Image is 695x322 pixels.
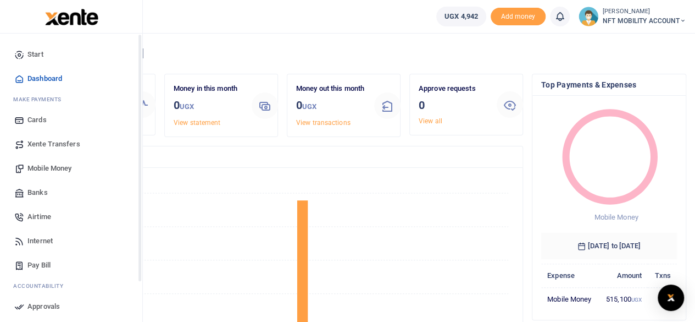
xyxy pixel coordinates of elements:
th: Txns [648,264,677,287]
a: View all [419,117,442,125]
li: Toup your wallet [491,8,546,26]
h3: 0 [419,97,488,113]
a: Mobile Money [9,156,134,181]
span: Internet [27,236,53,247]
a: logo-small logo-large logo-large [44,12,98,20]
div: Open Intercom Messenger [658,285,684,311]
th: Amount [599,264,648,287]
a: Start [9,42,134,67]
a: Approvals [9,294,134,319]
h4: Transactions Overview [51,151,514,163]
span: Mobile Money [27,163,71,174]
li: M [9,91,134,108]
p: Money in this month [174,83,243,95]
span: Approvals [27,301,60,312]
span: Airtime [27,211,51,222]
img: profile-user [579,7,598,26]
small: UGX [631,297,642,303]
span: Start [27,49,43,60]
h6: [DATE] to [DATE] [541,233,677,259]
a: profile-user [PERSON_NAME] NFT MOBILITY ACCOUNT [579,7,686,26]
a: UGX 4,942 [436,7,486,26]
td: 515,100 [599,287,648,310]
a: Internet [9,229,134,253]
li: Ac [9,277,134,294]
small: UGX [180,102,194,111]
h3: 0 [296,97,365,115]
span: Banks [27,187,48,198]
a: Airtime [9,205,134,229]
h4: Hello [PERSON_NAME] [42,47,686,59]
td: 3 [648,287,677,310]
a: Xente Transfers [9,132,134,156]
p: Approve requests [419,83,488,95]
th: Expense [541,264,599,287]
span: Mobile Money [594,213,638,221]
span: UGX 4,942 [444,11,478,22]
a: Banks [9,181,134,205]
li: Wallet ballance [432,7,491,26]
small: UGX [302,102,316,111]
small: [PERSON_NAME] [603,7,686,17]
td: Mobile Money [541,287,599,310]
h3: 0 [174,97,243,115]
span: Cards [27,114,47,125]
a: View statement [174,119,220,127]
span: Xente Transfers [27,139,80,150]
span: Pay Bill [27,260,51,271]
h4: Top Payments & Expenses [541,79,677,91]
img: logo-large [45,9,98,25]
p: Money out this month [296,83,365,95]
a: Add money [491,12,546,20]
span: countability [21,282,63,290]
a: Cards [9,108,134,132]
span: Add money [491,8,546,26]
a: View transactions [296,119,351,127]
span: NFT MOBILITY ACCOUNT [603,16,686,26]
span: ake Payments [19,95,62,103]
a: Pay Bill [9,253,134,277]
a: Dashboard [9,67,134,91]
span: Dashboard [27,73,62,84]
